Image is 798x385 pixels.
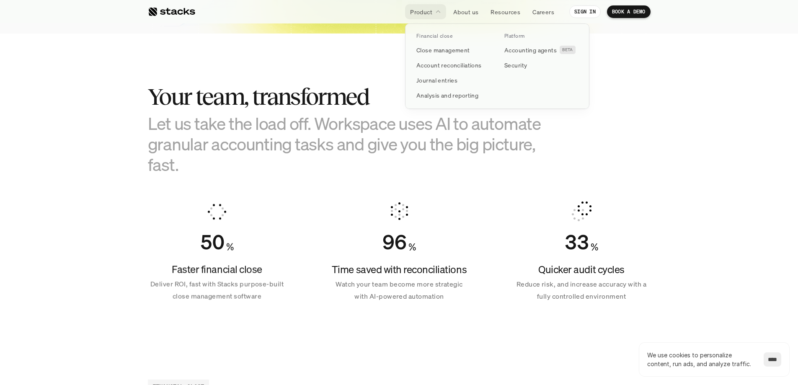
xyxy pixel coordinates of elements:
a: Careers [527,4,559,19]
p: Deliver ROI, fast with Stacks purpose-built close management software [148,278,286,302]
a: Accounting agentsBETA [499,42,583,57]
a: Close management [411,42,495,57]
a: Resources [486,4,525,19]
p: Resources [491,8,520,16]
div: Counter ends at 96 [382,230,407,254]
p: We use cookies to personalize content, run ads, and analyze traffic. [647,351,755,368]
p: Reduce risk, and increase accuracy with a fully controlled environment [512,278,651,302]
h4: % [591,240,598,254]
h2: BETA [562,47,573,52]
p: Watch your team become more strategic with AI-powered automation [330,278,468,302]
p: Careers [532,8,554,16]
p: Platform [504,33,525,39]
p: Security [504,61,527,70]
h4: Quicker audit cycles [512,263,651,277]
p: Close management [416,46,470,54]
a: Security [499,57,583,72]
h4: % [226,240,234,254]
a: Account reconciliations [411,57,495,72]
a: About us [448,4,483,19]
p: About us [453,8,478,16]
p: BOOK A DEMO [612,9,646,15]
h3: Let us take the load off. Workspace uses AI to automate granular accounting tasks and give you th... [148,113,567,175]
div: Counter ends at 33 [565,230,589,254]
a: SIGN IN [569,5,601,18]
p: Financial close [416,33,452,39]
a: Privacy Policy [99,194,136,200]
p: Product [410,8,432,16]
p: SIGN IN [574,9,596,15]
p: Journal entries [416,76,457,85]
h4: % [408,240,416,254]
h2: Your team, transformed [148,84,567,110]
p: Account reconciliations [416,61,482,70]
p: Analysis and reporting [416,91,478,100]
a: Analysis and reporting [411,88,495,103]
h4: Time saved with reconciliations [330,263,468,277]
p: Accounting agents [504,46,557,54]
div: Counter ends at 50 [200,230,225,254]
a: Journal entries [411,72,495,88]
a: BOOK A DEMO [607,5,651,18]
h4: Faster financial close [148,263,286,277]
